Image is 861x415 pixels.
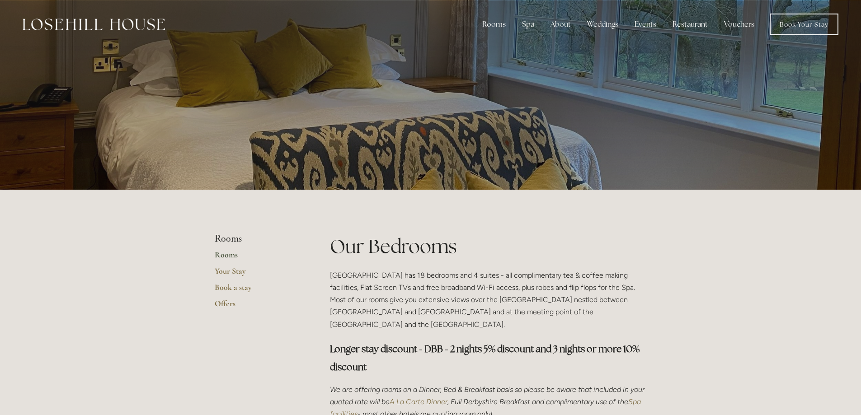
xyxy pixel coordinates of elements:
div: Spa [515,15,541,33]
h1: Our Bedrooms [330,233,647,260]
div: About [543,15,578,33]
strong: Longer stay discount - DBB - 2 nights 5% discount and 3 nights or more 10% discount [330,343,641,373]
a: Vouchers [717,15,762,33]
a: Book Your Stay [770,14,838,35]
a: Rooms [215,250,301,266]
a: Book a stay [215,282,301,298]
div: Events [627,15,663,33]
em: , Full Derbyshire Breakfast and complimentary use of the [447,397,628,406]
div: Weddings [580,15,626,33]
div: Restaurant [665,15,715,33]
a: A La Carte Dinner [390,397,447,406]
a: Your Stay [215,266,301,282]
p: [GEOGRAPHIC_DATA] has 18 bedrooms and 4 suites - all complimentary tea & coffee making facilities... [330,269,647,331]
div: Rooms [475,15,513,33]
img: Losehill House [23,19,165,30]
li: Rooms [215,233,301,245]
a: Offers [215,298,301,315]
em: We are offering rooms on a Dinner, Bed & Breakfast basis so please be aware that included in your... [330,385,646,406]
